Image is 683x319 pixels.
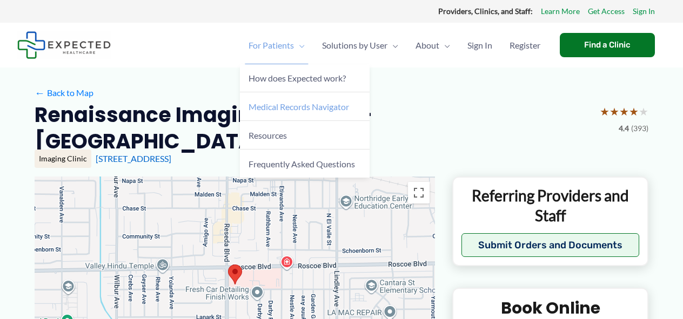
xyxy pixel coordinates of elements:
p: Referring Providers and Staff [461,186,639,225]
a: Sign In [633,4,655,18]
a: Sign In [459,26,501,64]
span: Menu Toggle [439,26,450,64]
button: Submit Orders and Documents [461,233,639,257]
a: Resources [240,121,370,150]
span: ★ [629,101,639,121]
a: Get Access [588,4,625,18]
span: About [416,26,439,64]
span: Menu Toggle [387,26,398,64]
a: Register [501,26,549,64]
span: Medical Records Navigator [249,101,349,112]
span: ← [35,87,45,98]
a: ←Back to Map [35,85,93,101]
span: Menu Toggle [294,26,305,64]
a: For PatientsMenu Toggle [240,26,313,64]
a: Frequently Asked Questions [240,150,370,178]
span: ★ [639,101,648,121]
a: Learn More [541,4,580,18]
a: Solutions by UserMenu Toggle [313,26,407,64]
button: Toggle fullscreen view [408,182,430,203]
a: AboutMenu Toggle [407,26,459,64]
img: Expected Healthcare Logo - side, dark font, small [17,31,111,59]
span: 4.4 [619,121,629,135]
a: Find a Clinic [560,33,655,57]
span: ★ [610,101,619,121]
span: Sign In [467,26,492,64]
div: Imaging Clinic [35,150,91,168]
nav: Primary Site Navigation [240,26,549,64]
span: Solutions by User [322,26,387,64]
a: Medical Records Navigator [240,92,370,121]
span: (393) [631,121,648,135]
h2: Renaissance Imaging Centers – [GEOGRAPHIC_DATA] [35,101,591,155]
span: How does Expected work? [249,73,346,83]
h2: Book Online [462,297,639,318]
span: ★ [600,101,610,121]
strong: Providers, Clinics, and Staff: [438,6,533,16]
span: ★ [619,101,629,121]
a: How does Expected work? [240,64,370,93]
span: For Patients [249,26,294,64]
span: Register [510,26,540,64]
a: [STREET_ADDRESS] [96,153,171,164]
span: Frequently Asked Questions [249,159,355,169]
span: Resources [249,130,287,140]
